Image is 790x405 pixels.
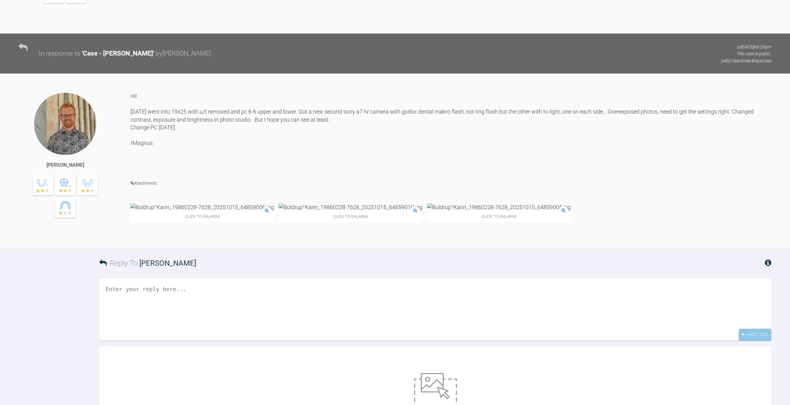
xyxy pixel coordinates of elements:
[427,203,571,211] img: Boldrup^Karin_19860228-7628_20251015_64859005.jpg
[130,179,771,187] h4: Attachments
[279,203,422,211] img: Boldrup^Karin_19860228-7628_20251015_64859010.jpg
[721,43,771,50] p: on [DATE] at 6:29pm
[47,161,84,169] div: [PERSON_NAME]
[279,211,422,222] span: Click to enlarge
[721,57,771,64] p: (IAS) ClearSmile Brace Case
[39,48,80,59] div: In response to
[721,50,771,57] p: This case is public.
[130,203,274,211] img: Boldrup^Karin_19860228-7628_20251015_64859006.jpg
[99,257,196,269] h3: Reply To
[427,211,571,222] span: Click to enlarge
[130,211,274,222] span: Click to enlarge
[156,48,211,59] div: by [PERSON_NAME]
[739,329,771,341] div: Hide Files
[34,92,97,155] img: Magnus Håkansson
[130,92,771,170] div: Hi! [DATE] went into 19x25 with u/t removed and pc 6-6 upper and lower. Got a new second sony a7 ...
[139,259,196,268] span: [PERSON_NAME]
[82,48,154,59] div: ' Case - [PERSON_NAME] '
